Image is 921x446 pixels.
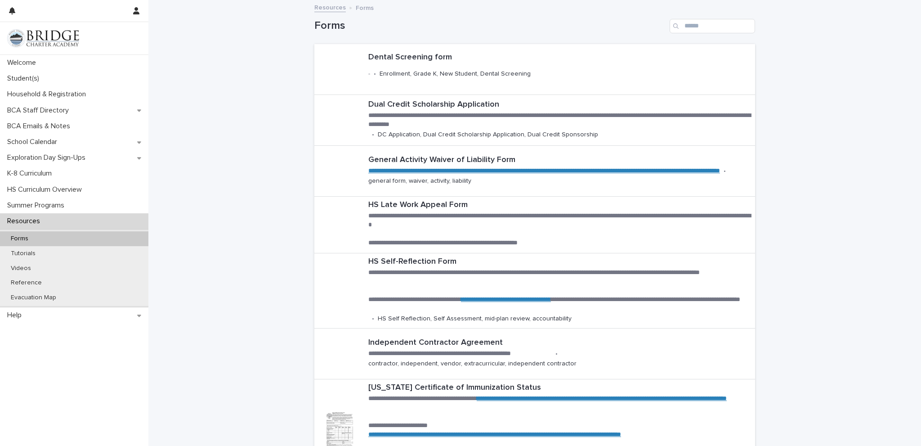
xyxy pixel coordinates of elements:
[724,167,726,175] p: •
[4,250,43,257] p: Tutorials
[368,338,751,348] p: Independent Contractor Agreement
[4,90,93,99] p: Household & Registration
[372,315,374,323] p: •
[555,350,558,358] p: •
[4,217,47,225] p: Resources
[314,19,666,32] h1: Forms
[4,106,76,115] p: BCA Staff Directory
[4,235,36,243] p: Forms
[372,131,374,139] p: •
[4,265,38,272] p: Videos
[4,294,63,302] p: Evacuation Map
[4,201,72,210] p: Summer Programs
[4,138,64,146] p: School Calendar
[368,70,370,78] p: -
[368,257,751,267] p: HS Self-Reflection Form
[374,70,376,78] p: •
[380,70,531,78] p: Enrollment, Grade K, New Student, Dental Screening
[368,100,751,110] p: Dual Credit Scholarship Application
[670,19,755,33] input: Search
[314,44,755,95] a: Dental Screening form-•Enrollment, Grade K, New Student, Dental Screening
[4,122,77,131] p: BCA Emails & Notes
[4,311,29,320] p: Help
[368,53,614,63] p: Dental Screening form
[4,169,59,178] p: K-8 Curriculum
[4,74,46,83] p: Student(s)
[368,155,751,165] p: General Activity Waiver of Liability Form
[368,177,471,185] p: general form, waiver, activity, liability
[356,2,374,12] p: Forms
[314,2,346,12] a: Resources
[7,29,79,47] img: V1C1m3IdTEidaUdm9Hs0
[4,279,49,287] p: Reference
[368,200,751,210] p: HS Late Work Appeal Form
[4,185,89,194] p: HS Curriculum Overview
[378,131,598,139] p: DC Application, Dual Credit Scholarship Application, Dual Credit Sponsorship
[368,383,754,393] p: [US_STATE] Certificate of Immunization Status
[368,360,577,368] p: contractor, independent, vendor, extracurricular, independent contractor
[4,153,93,162] p: Exploration Day Sign-Ups
[378,315,572,323] p: HS Self Reflection, Self Assessment, mid-plan review, accountability
[4,59,43,67] p: Welcome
